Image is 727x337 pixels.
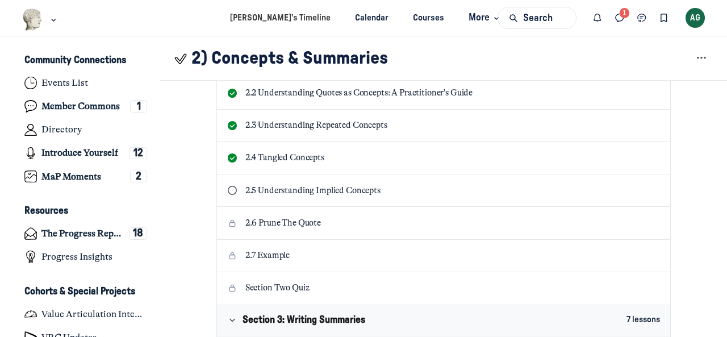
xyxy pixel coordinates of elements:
a: Lesson lockedSection Two Quiz [217,272,670,304]
a: Progress Insights [15,247,157,268]
p: Section Two Quiz [245,282,661,294]
span: 7 lessons [626,314,660,326]
button: Direct messages [609,7,631,29]
div: 1 [130,100,147,113]
h4: The Progress Report [41,228,124,239]
div: 12 [129,147,147,160]
button: Notifications [587,7,609,29]
div: 2 [130,170,147,183]
a: Directory [15,119,157,140]
a: Courses [403,7,454,28]
button: Cohorts & Special ProjectsCollapse space [15,282,157,301]
button: Section 3: Writing Summaries7 lessons [217,304,670,336]
h4: Member Commons [41,101,120,112]
h1: 2) Concepts & Summaries [191,48,388,69]
h4: Introduce Yourself [41,147,118,159]
button: Chat threads [631,7,653,29]
a: Lesson incomplete2.5 Understanding Implied Concepts [217,174,670,206]
p: 2.2 Understanding Quotes as Concepts: A Practitioner's Guide [245,87,661,99]
span: Section 3: Writing Summaries [243,314,365,326]
button: More [459,7,507,28]
a: [PERSON_NAME]’s Timeline [220,7,340,28]
button: Bookmarks [653,7,675,29]
svg: Lesson locked [227,219,238,228]
p: 2.7 Example [245,249,661,262]
svg: Space settings [694,51,709,65]
p: 2.6 Prune The Quote [245,217,661,230]
h4: Progress Insights [41,251,112,263]
h3: Resources [24,205,68,217]
p: 2.4 Tangled Concepts [245,152,661,164]
a: Lesson completed2.3 Understanding Repeated Concepts [217,109,670,142]
button: Museums as Progress logo [22,7,59,32]
span: More [469,10,502,26]
div: 18 [129,227,147,240]
a: Lesson completed2.2 Understanding Quotes as Concepts: A Practitioner's Guide [217,77,670,109]
a: Member Commons1 [15,96,157,117]
p: 2.3 Understanding Repeated Concepts [245,119,661,132]
button: User menu options [686,8,705,28]
p: 2.5 Understanding Implied Concepts [245,185,661,197]
img: Museums as Progress logo [22,9,43,31]
header: Page Header [160,36,727,81]
svg: Lesson completed [227,89,238,98]
svg: Lesson completed [227,121,238,130]
a: Lesson completed2.4 Tangled Concepts [217,142,670,174]
h3: Cohorts & Special Projects [24,286,135,298]
h4: MaP Moments [41,171,101,182]
a: Lesson locked2.7 Example [217,239,670,272]
h4: Events List [41,77,88,89]
a: Calendar [345,7,398,28]
svg: Lesson completed [227,153,238,163]
button: Search [498,7,576,29]
a: Lesson locked2.6 Prune The Quote [217,206,670,239]
svg: Lesson locked [227,251,238,260]
svg: Lesson locked [227,284,238,293]
div: AG [686,8,705,28]
button: Space settings [690,47,712,69]
button: Community ConnectionsCollapse space [15,51,157,70]
a: MaP Moments2 [15,166,157,187]
h4: Directory [41,124,82,135]
a: Events List [15,73,157,94]
h3: Community Connections [24,55,126,66]
a: Value Articulation Intensive (Cultural Leadership Lab) [15,303,157,324]
a: Introduce Yourself12 [15,143,157,164]
button: ResourcesCollapse space [15,202,157,221]
h4: Value Articulation Intensive (Cultural Leadership Lab) [41,309,147,320]
svg: Lesson incomplete [227,186,238,195]
a: The Progress Report18 [15,223,157,244]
